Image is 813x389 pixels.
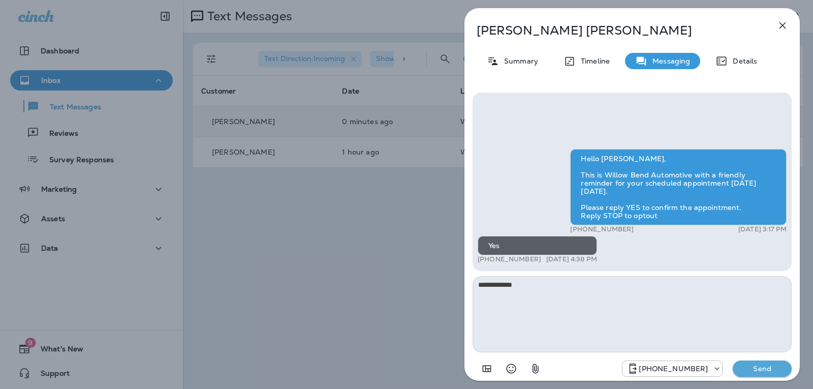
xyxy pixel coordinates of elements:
[477,23,754,38] p: [PERSON_NAME] [PERSON_NAME]
[546,255,597,263] p: [DATE] 4:38 PM
[478,236,597,255] div: Yes
[499,57,538,65] p: Summary
[622,363,722,375] div: +1 (813) 497-4455
[741,364,784,373] p: Send
[576,57,610,65] p: Timeline
[639,365,708,373] p: [PHONE_NUMBER]
[478,255,541,263] p: [PHONE_NUMBER]
[570,225,634,233] p: [PHONE_NUMBER]
[647,57,690,65] p: Messaging
[733,361,792,377] button: Send
[477,358,497,379] button: Add in a premade template
[738,225,787,233] p: [DATE] 3:17 PM
[501,358,521,379] button: Select an emoji
[570,149,787,225] div: Hello [PERSON_NAME], This is Willow Bend Automotive with a friendly reminder for your scheduled a...
[728,57,757,65] p: Details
